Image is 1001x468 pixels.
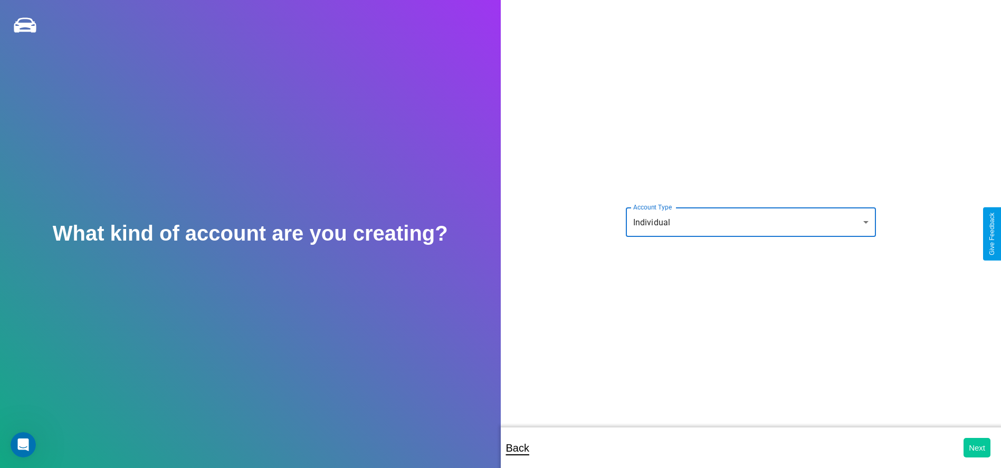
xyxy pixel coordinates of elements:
[633,203,672,212] label: Account Type
[11,432,36,457] iframe: Intercom live chat
[506,438,529,457] p: Back
[626,207,876,237] div: Individual
[53,222,448,245] h2: What kind of account are you creating?
[964,438,990,457] button: Next
[988,213,996,255] div: Give Feedback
